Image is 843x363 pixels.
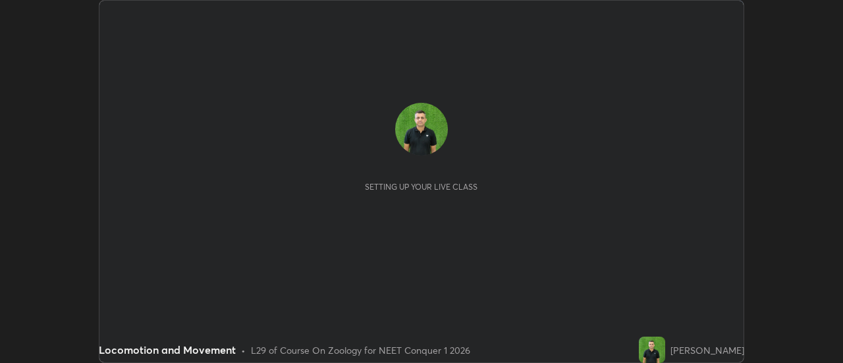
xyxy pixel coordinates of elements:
img: b5f42b8632b64102acc7bc25eb5da93a.jpg [395,103,448,155]
div: • [241,343,246,357]
div: Locomotion and Movement [99,342,236,358]
div: [PERSON_NAME] [670,343,744,357]
img: b5f42b8632b64102acc7bc25eb5da93a.jpg [639,337,665,363]
div: Setting up your live class [365,182,477,192]
div: L29 of Course On Zoology for NEET Conquer 1 2026 [251,343,470,357]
